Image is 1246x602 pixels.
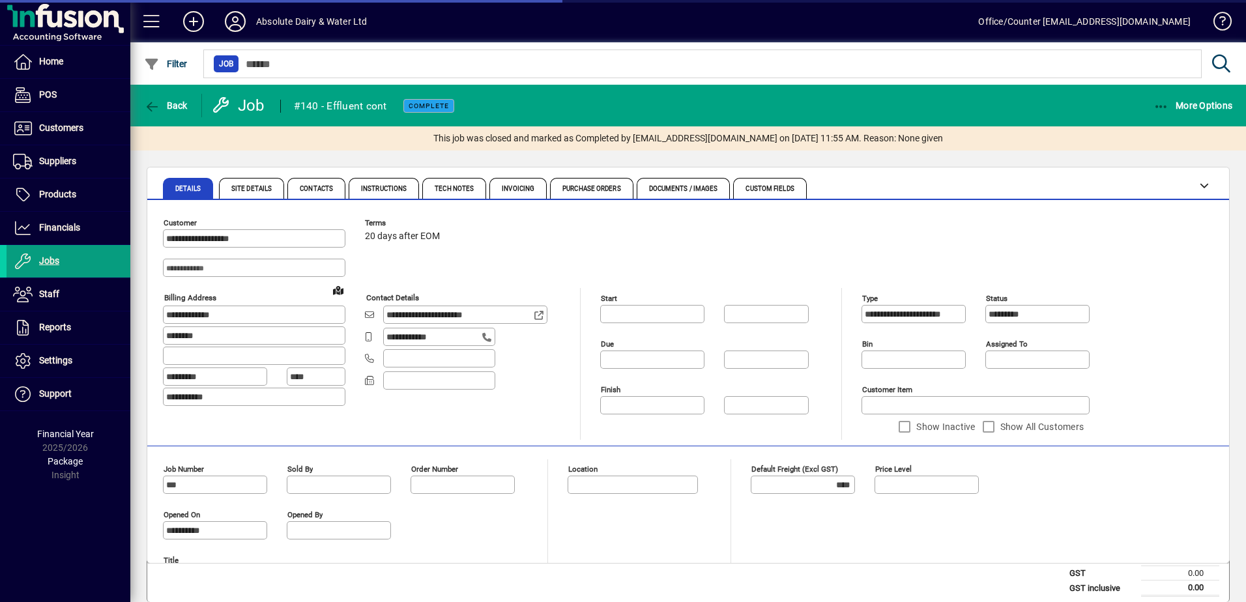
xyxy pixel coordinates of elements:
td: 0.00 [1141,580,1219,596]
mat-label: Price Level [875,465,912,474]
a: Home [7,46,130,78]
span: Jobs [39,255,59,266]
app-page-header-button: Back [130,94,202,117]
span: Complete [409,102,449,110]
span: More Options [1153,100,1233,111]
span: Filter [144,59,188,69]
span: Job [219,57,233,70]
mat-label: Customer Item [862,385,912,394]
a: Staff [7,278,130,311]
button: Add [173,10,214,33]
mat-label: Location [568,465,598,474]
mat-label: Opened On [164,510,200,519]
a: Financials [7,212,130,244]
mat-label: Bin [862,339,873,349]
span: Site Details [231,186,272,192]
mat-label: Sold by [287,465,313,474]
span: Staff [39,289,59,299]
span: Invoicing [502,186,534,192]
mat-label: Type [862,294,878,303]
a: Support [7,378,130,410]
span: Package [48,456,83,466]
button: Back [141,94,191,117]
a: Settings [7,345,130,377]
span: Custom Fields [746,186,794,192]
span: Financials [39,222,80,233]
span: Contacts [300,186,333,192]
button: Profile [214,10,256,33]
a: Reports [7,311,130,344]
a: Knowledge Base [1204,3,1230,45]
div: Absolute Dairy & Water Ltd [256,11,368,32]
span: Tech Notes [435,186,474,192]
td: GST inclusive [1063,580,1141,596]
span: Customers [39,122,83,133]
span: Purchase Orders [562,186,621,192]
span: Settings [39,355,72,365]
span: Details [175,186,201,192]
button: More Options [1150,94,1236,117]
div: Office/Counter [EMAIL_ADDRESS][DOMAIN_NAME] [978,11,1191,32]
span: Products [39,189,76,199]
mat-label: Order number [411,465,458,474]
span: Reason: None given [863,132,943,145]
a: Suppliers [7,145,130,178]
td: GST [1063,566,1141,580]
a: Customers [7,112,130,145]
span: Reports [39,322,71,332]
span: Financial Year [37,429,94,439]
mat-label: Finish [601,385,620,394]
mat-label: Default Freight (excl GST) [751,465,838,474]
mat-label: Opened by [287,510,323,519]
a: POS [7,79,130,111]
mat-label: Title [164,556,179,565]
mat-label: Customer [164,218,197,227]
mat-label: Job number [164,465,204,474]
span: Instructions [361,186,407,192]
span: Support [39,388,72,399]
span: Suppliers [39,156,76,166]
span: 20 days after EOM [365,231,440,242]
a: View on map [328,279,349,300]
span: Home [39,56,63,66]
span: Terms [365,219,443,227]
span: Back [144,100,188,111]
span: This job was closed and marked as Completed by [EMAIL_ADDRESS][DOMAIN_NAME] on [DATE] 11:55 AM. [433,132,862,145]
span: POS [39,89,57,100]
button: Filter [141,52,191,76]
div: Job [212,95,267,116]
mat-label: Status [986,294,1007,303]
mat-label: Assigned to [986,339,1028,349]
td: 0.00 [1141,566,1219,580]
a: Products [7,179,130,211]
mat-label: Due [601,339,614,349]
span: Documents / Images [649,186,718,192]
mat-label: Start [601,294,617,303]
div: #140 - Effluent cont [294,96,387,117]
